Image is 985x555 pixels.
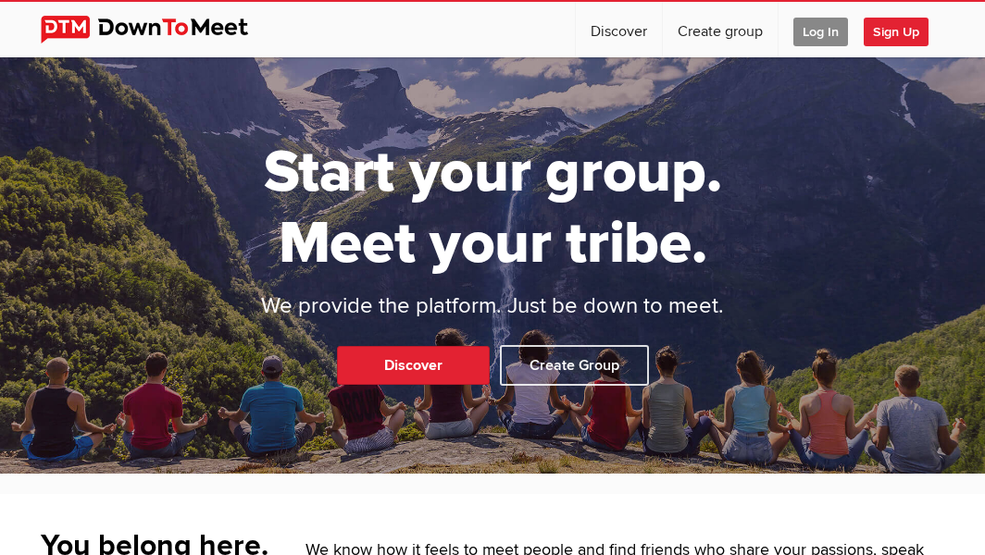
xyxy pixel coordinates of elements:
[779,2,863,57] a: Log In
[41,16,277,43] img: DownToMeet
[500,345,649,386] a: Create Group
[864,18,929,46] span: Sign Up
[793,18,848,46] span: Log In
[864,2,943,57] a: Sign Up
[337,346,490,385] a: Discover
[192,137,793,279] h1: Start your group. Meet your tribe.
[663,2,778,57] a: Create group
[576,2,662,57] a: Discover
